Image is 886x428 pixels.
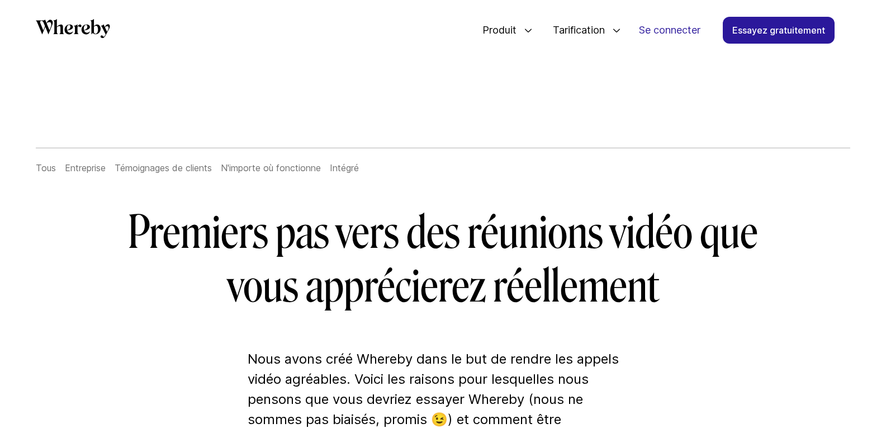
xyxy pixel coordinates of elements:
[36,19,110,38] svg: Par lequel
[36,162,56,173] a: Tous
[36,19,110,42] a: Par lequel
[553,24,605,36] font: Tarification
[115,162,212,173] a: Témoignages de clients
[723,17,835,44] a: Essayez gratuitement
[221,162,321,173] a: N'importe où fonctionne
[482,24,517,36] font: Produit
[330,162,359,173] a: Intégré
[732,25,825,36] font: Essayez gratuitement
[639,24,700,36] font: Se connecter
[630,17,709,43] a: Se connecter
[65,162,106,173] a: Entreprise
[128,206,758,313] font: Premiers pas vers des réunions vidéo que vous apprécierez réellement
